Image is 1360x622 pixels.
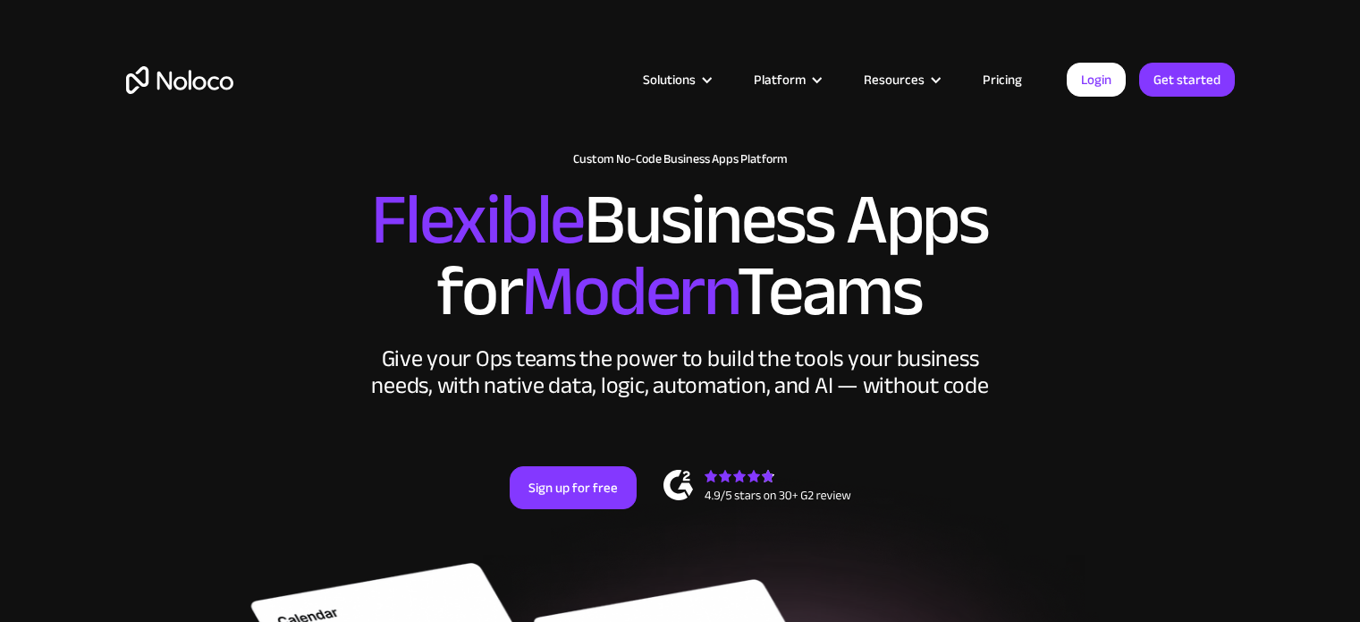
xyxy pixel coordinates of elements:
[960,68,1044,91] a: Pricing
[126,66,233,94] a: home
[1067,63,1126,97] a: Login
[371,153,584,286] span: Flexible
[754,68,806,91] div: Platform
[510,466,637,509] a: Sign up for free
[621,68,731,91] div: Solutions
[864,68,925,91] div: Resources
[367,345,993,399] div: Give your Ops teams the power to build the tools your business needs, with native data, logic, au...
[521,225,737,358] span: Modern
[643,68,696,91] div: Solutions
[731,68,841,91] div: Platform
[1139,63,1235,97] a: Get started
[841,68,960,91] div: Resources
[126,184,1235,328] h2: Business Apps for Teams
